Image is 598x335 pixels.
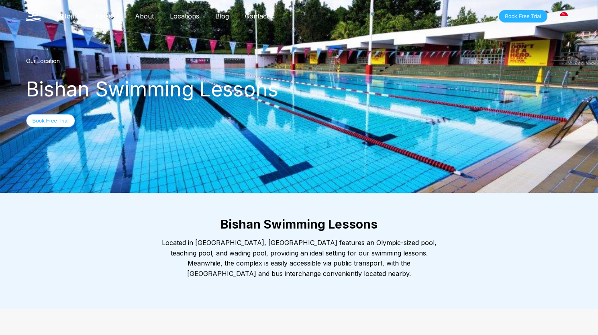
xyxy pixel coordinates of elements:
[10,217,588,231] h2: Bishan Swimming Lessons
[555,8,572,25] div: [GEOGRAPHIC_DATA]
[162,12,207,20] a: Locations
[560,12,568,20] img: Singapore
[26,57,572,64] div: Our Location
[499,10,547,22] button: Book Free Trial
[127,12,162,20] a: About
[237,12,277,20] a: Contact
[207,12,237,20] a: Blog
[26,114,75,127] button: Book Free Trial
[53,12,88,20] a: Home
[26,77,572,101] div: Bishan Swimming Lessons
[88,12,127,20] a: Classes
[155,238,444,279] div: Located in [GEOGRAPHIC_DATA], [GEOGRAPHIC_DATA] features an Olympic-sized pool, teaching pool, an...
[26,9,41,21] img: The Swim Starter Logo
